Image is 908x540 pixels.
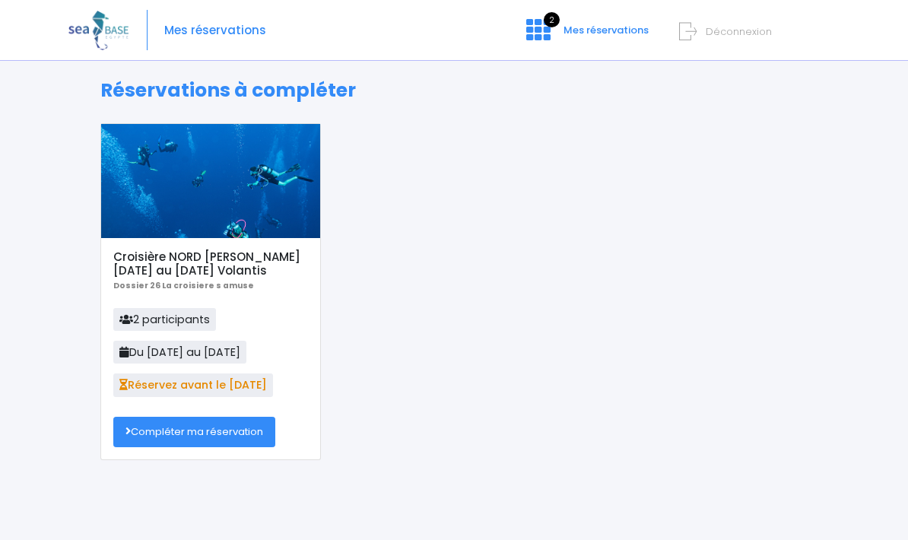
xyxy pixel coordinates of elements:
b: Dossier 26 La croisiere s amuse [113,280,254,291]
span: Réservez avant le [DATE] [113,373,273,396]
span: Déconnexion [706,24,772,39]
h5: Croisière NORD [PERSON_NAME] [DATE] au [DATE] Volantis [113,250,307,278]
a: Compléter ma réservation [113,417,275,447]
a: 2 Mes réservations [514,28,658,43]
span: 2 participants [113,308,216,331]
span: Du [DATE] au [DATE] [113,341,246,364]
span: Mes réservations [564,23,649,37]
span: 2 [544,12,560,27]
h1: Réservations à compléter [100,79,808,102]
